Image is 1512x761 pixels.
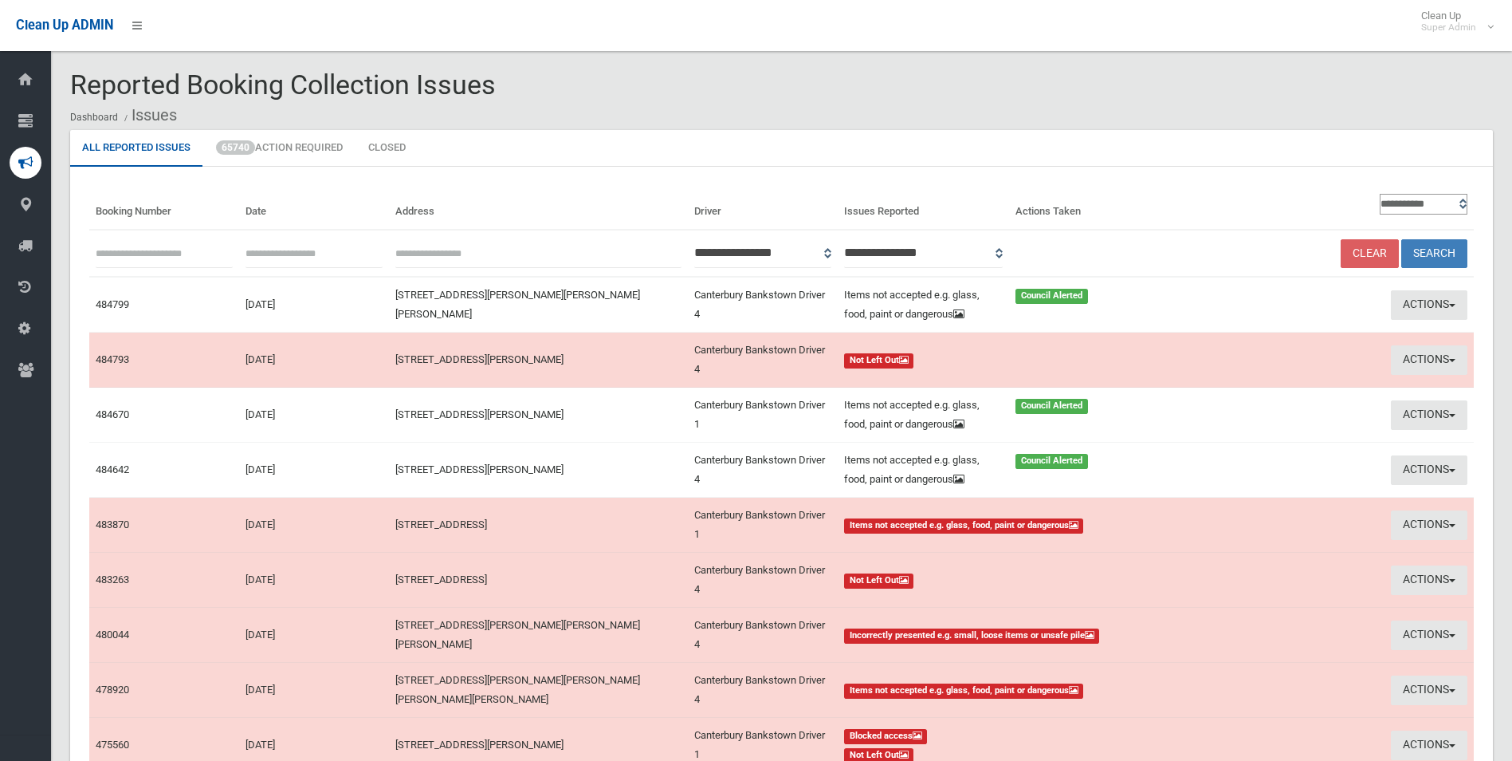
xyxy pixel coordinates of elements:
[120,101,177,130] li: Issues
[96,574,129,586] a: 483263
[1015,454,1088,469] span: Council Alerted
[96,353,129,365] a: 484793
[389,186,689,230] th: Address
[96,739,129,751] a: 475560
[1015,289,1088,304] span: Council Alerted
[389,333,689,388] td: [STREET_ADDRESS][PERSON_NAME]
[688,186,838,230] th: Driver
[389,498,689,553] td: [STREET_ADDRESS]
[239,608,389,663] td: [DATE]
[838,186,1009,230] th: Issues Reported
[688,553,838,608] td: Canterbury Bankstown Driver 4
[844,350,1168,369] a: Not Left Out
[96,408,129,420] a: 484670
[688,498,838,553] td: Canterbury Bankstown Driver 1
[1391,455,1467,485] button: Actions
[389,443,689,498] td: [STREET_ADDRESS][PERSON_NAME]
[835,396,1006,434] div: Items not accepted e.g. glass, food, paint or dangerous
[844,625,1168,645] a: Incorrectly presented e.g. small, loose items or unsafe pile
[96,684,129,696] a: 478920
[844,519,1084,534] span: Items not accepted e.g. glass, food, paint or dangerous
[204,130,355,167] a: 65740Action Required
[389,663,689,718] td: [STREET_ADDRESS][PERSON_NAME][PERSON_NAME][PERSON_NAME][PERSON_NAME]
[239,333,389,388] td: [DATE]
[356,130,418,167] a: Closed
[688,663,838,718] td: Canterbury Bankstown Driver 4
[688,333,838,388] td: Canterbury Bankstown Driver 4
[844,286,1168,324] a: Items not accepted e.g. glass, food, paint or dangerous Council Alerted
[844,451,1168,489] a: Items not accepted e.g. glass, food, paint or dangerous Council Alerted
[70,112,118,123] a: Dashboard
[389,277,689,333] td: [STREET_ADDRESS][PERSON_NAME][PERSON_NAME][PERSON_NAME]
[835,286,1006,324] div: Items not accepted e.g. glass, food, paint or dangerous
[844,353,914,369] span: Not Left Out
[96,298,129,310] a: 484799
[1391,676,1467,705] button: Actions
[96,519,129,530] a: 483870
[16,18,113,33] span: Clean Up ADMIN
[239,443,389,498] td: [DATE]
[844,396,1168,434] a: Items not accepted e.g. glass, food, paint or dangerous Council Alerted
[389,553,689,608] td: [STREET_ADDRESS]
[688,608,838,663] td: Canterbury Bankstown Driver 4
[688,277,838,333] td: Canterbury Bankstown Driver 4
[389,388,689,443] td: [STREET_ADDRESS][PERSON_NAME]
[844,680,1168,700] a: Items not accepted e.g. glass, food, paint or dangerous
[1391,731,1467,760] button: Actions
[70,69,496,101] span: Reported Booking Collection Issues
[239,277,389,333] td: [DATE]
[389,608,689,663] td: [STREET_ADDRESS][PERSON_NAME][PERSON_NAME][PERSON_NAME]
[844,684,1084,699] span: Items not accepted e.g. glass, food, paint or dangerous
[239,186,389,230] th: Date
[239,388,389,443] td: [DATE]
[89,186,239,230] th: Booking Number
[835,451,1006,489] div: Items not accepted e.g. glass, food, paint or dangerous
[96,629,129,641] a: 480044
[844,515,1168,534] a: Items not accepted e.g. glass, food, paint or dangerous
[1391,290,1467,320] button: Actions
[1391,566,1467,595] button: Actions
[688,443,838,498] td: Canterbury Bankstown Driver 4
[1391,400,1467,430] button: Actions
[1421,22,1476,34] small: Super Admin
[1009,186,1174,230] th: Actions Taken
[1391,511,1467,540] button: Actions
[239,498,389,553] td: [DATE]
[844,570,1168,589] a: Not Left Out
[1413,10,1492,34] span: Clean Up
[1391,621,1467,650] button: Actions
[1015,399,1088,414] span: Council Alerted
[1341,239,1399,269] a: Clear
[239,553,389,608] td: [DATE]
[844,729,928,744] span: Blocked access
[70,130,202,167] a: All Reported Issues
[216,140,255,155] span: 65740
[96,463,129,475] a: 484642
[239,663,389,718] td: [DATE]
[1401,239,1467,269] button: Search
[1391,345,1467,375] button: Actions
[844,574,914,589] span: Not Left Out
[688,388,838,443] td: Canterbury Bankstown Driver 1
[844,629,1100,644] span: Incorrectly presented e.g. small, loose items or unsafe pile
